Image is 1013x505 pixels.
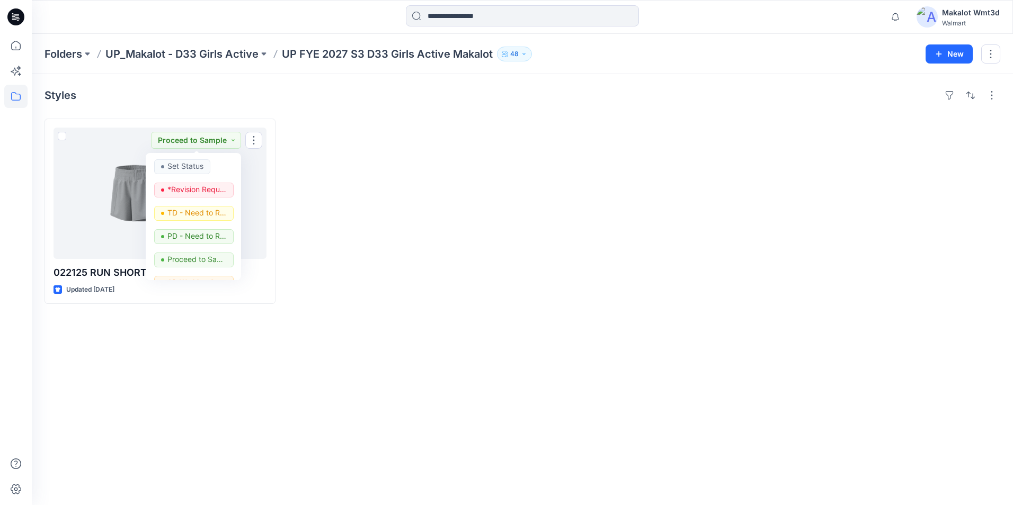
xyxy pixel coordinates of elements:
p: TD - Need to Review [167,206,227,220]
p: *Revision Requested [167,183,227,196]
img: avatar [917,6,938,28]
div: Makalot Wmt3d [942,6,1000,19]
h4: Styles [45,89,76,102]
p: UP FYE 2027 S3 D33 Girls Active Makalot [282,47,493,61]
p: PD - Need to Review Cost [167,229,227,243]
p: 3D Working Session - Need to Review [167,276,227,290]
a: 022125 RUN SHORT [54,128,266,259]
p: Set Status [167,159,203,173]
a: Folders [45,47,82,61]
button: New [926,44,973,64]
p: Updated [DATE] [66,284,114,295]
div: Walmart [942,19,1000,27]
p: 48 [510,48,519,60]
button: 48 [497,47,532,61]
p: 022125 RUN SHORT [54,265,266,280]
a: UP_Makalot - D33 Girls Active [105,47,259,61]
p: Proceed to Sample [167,252,227,266]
